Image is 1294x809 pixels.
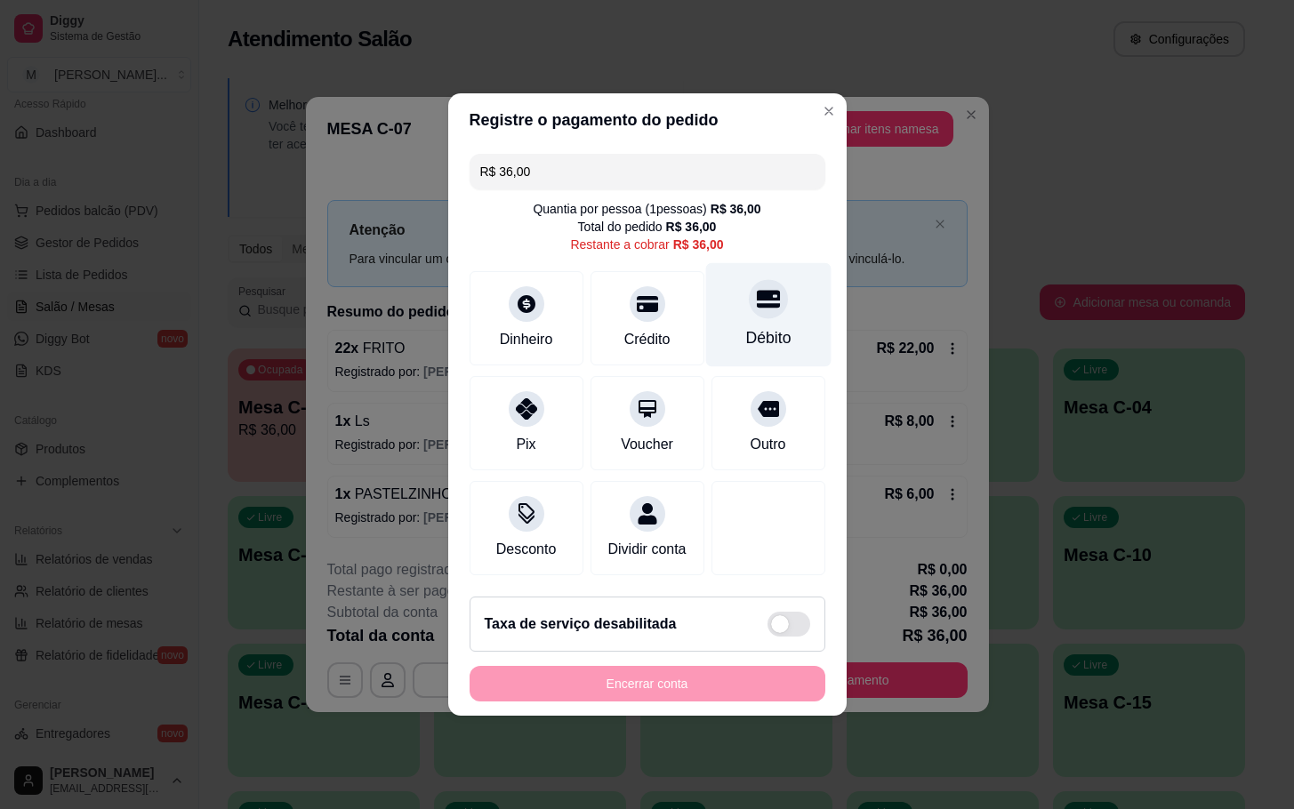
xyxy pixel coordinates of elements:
div: Restante a cobrar [570,236,723,253]
button: Close [815,97,843,125]
input: Ex.: hambúrguer de cordeiro [480,154,815,189]
div: Crédito [624,329,671,350]
div: R$ 36,00 [666,218,717,236]
div: Pix [516,434,535,455]
h2: Taxa de serviço desabilitada [485,613,677,635]
div: Outro [750,434,785,455]
div: R$ 36,00 [711,200,761,218]
div: Dinheiro [500,329,553,350]
div: Débito [745,326,791,349]
div: Total do pedido [578,218,717,236]
header: Registre o pagamento do pedido [448,93,847,147]
div: Quantia por pessoa ( 1 pessoas) [533,200,760,218]
div: R$ 36,00 [673,236,724,253]
div: Voucher [621,434,673,455]
div: Dividir conta [607,539,686,560]
div: Desconto [496,539,557,560]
